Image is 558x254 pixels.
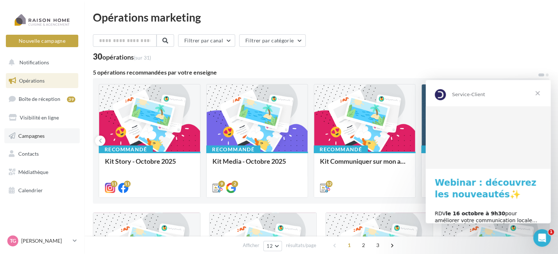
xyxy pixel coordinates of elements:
div: Opérations marketing [93,12,549,23]
span: Opérations [19,77,45,84]
div: 30 [93,53,151,61]
div: Recommandé [421,145,475,153]
span: Notifications [19,59,49,65]
button: Filtrer par catégorie [239,34,306,47]
a: Campagnes [4,128,80,144]
button: Notifications [4,55,77,70]
div: Kit Story - Octobre 2025 [105,158,194,172]
span: Boîte de réception [19,96,60,102]
span: 12 [267,243,273,249]
span: Campagnes [18,132,45,139]
b: le 16 octobre à 9h30 [20,130,80,136]
button: 12 [263,241,282,251]
span: 1 [548,229,554,235]
span: TG [10,237,16,244]
button: Filtrer par canal [178,34,235,47]
iframe: Intercom live chat [533,229,551,247]
a: TG [PERSON_NAME] [6,234,78,248]
a: Opérations [4,73,80,88]
div: Recommandé [206,145,260,153]
span: 2 [358,239,369,251]
div: 2 [231,181,238,187]
a: Visibilité en ligne [4,110,80,125]
span: Afficher [243,242,259,249]
p: [PERSON_NAME] [21,237,70,244]
div: Recommandé [314,145,368,153]
div: RDV pour améliorer votre communication locale… et attirer plus de clients ! [9,130,116,152]
div: Kit Communiquer sur mon activité [320,158,409,172]
div: 39 [67,96,75,102]
div: Kit Media - Octobre 2025 [212,158,302,172]
span: Médiathèque [18,169,48,175]
a: Boîte de réception39 [4,91,80,107]
a: Contacts [4,146,80,162]
div: 12 [326,181,332,187]
span: Contacts [18,151,39,157]
span: résultats/page [286,242,316,249]
span: 3 [372,239,384,251]
span: Calendrier [18,187,43,193]
div: 11 [111,181,117,187]
span: (sur 31) [134,54,151,61]
div: 11 [124,181,131,187]
div: opérations [102,54,151,60]
div: Recommandé [99,145,153,153]
div: 5 opérations recommandées par votre enseigne [93,69,538,75]
button: Nouvelle campagne [6,35,78,47]
span: 1 [343,239,355,251]
a: Calendrier [4,183,80,198]
span: Visibilité en ligne [20,114,59,121]
div: 9 [218,181,225,187]
iframe: Intercom live chat message [426,80,551,223]
a: Médiathèque [4,164,80,180]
